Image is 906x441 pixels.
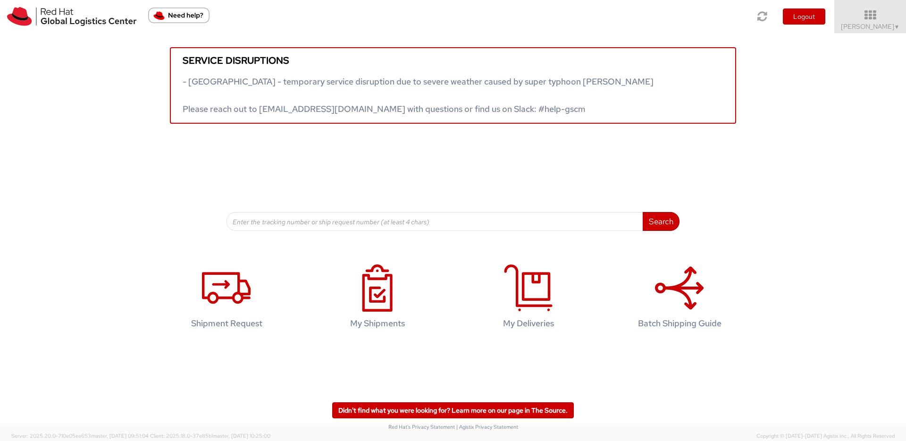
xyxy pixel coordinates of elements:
[317,319,438,328] h4: My Shipments
[307,254,448,343] a: My Shipments
[643,212,679,231] button: Search
[156,254,297,343] a: Shipment Request
[332,402,574,418] a: Didn't find what you were looking for? Learn more on our page in The Source.
[458,254,599,343] a: My Deliveries
[226,212,643,231] input: Enter the tracking number or ship request number (at least 4 chars)
[183,76,654,114] span: - [GEOGRAPHIC_DATA] - temporary service disruption due to severe weather caused by super typhoon ...
[11,433,149,439] span: Server: 2025.20.0-710e05ee653
[619,319,740,328] h4: Batch Shipping Guide
[456,424,518,430] a: | Agistix Privacy Statement
[7,7,136,26] img: rh-logistics-00dfa346123c4ec078e1.svg
[148,8,210,23] button: Need help?
[894,23,900,31] span: ▼
[783,8,825,25] button: Logout
[213,433,270,439] span: master, [DATE] 10:25:00
[170,47,736,124] a: Service disruptions - [GEOGRAPHIC_DATA] - temporary service disruption due to severe weather caus...
[388,424,455,430] a: Red Hat's Privacy Statement
[756,433,895,440] span: Copyright © [DATE]-[DATE] Agistix Inc., All Rights Reserved
[183,55,723,66] h5: Service disruptions
[150,433,270,439] span: Client: 2025.18.0-37e85b1
[91,433,149,439] span: master, [DATE] 09:51:04
[166,319,287,328] h4: Shipment Request
[609,254,750,343] a: Batch Shipping Guide
[841,22,900,31] span: [PERSON_NAME]
[468,319,589,328] h4: My Deliveries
